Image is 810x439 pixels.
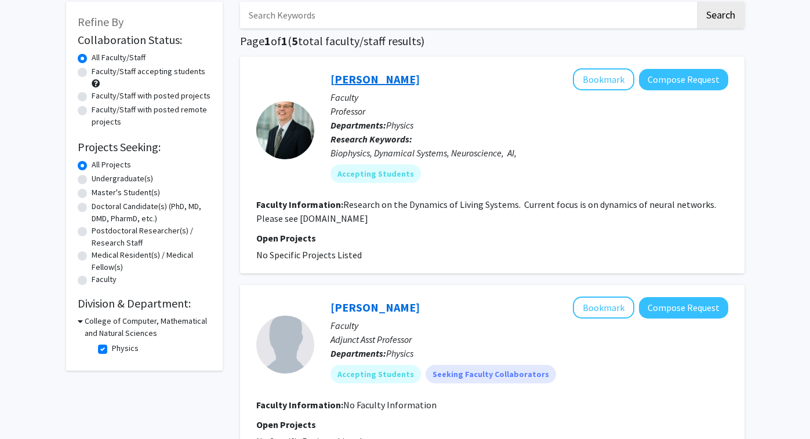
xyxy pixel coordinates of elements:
label: Faculty/Staff accepting students [92,65,205,78]
label: Faculty [92,273,117,286]
button: Add Wolfgang Losert to Bookmarks [573,68,634,90]
label: Faculty/Staff with posted remote projects [92,104,211,128]
mat-chip: Seeking Faculty Collaborators [426,365,556,383]
button: Add Joe Britton to Bookmarks [573,297,634,319]
p: Faculty [330,319,728,332]
span: 1 [281,34,288,48]
mat-chip: Accepting Students [330,365,421,383]
span: No Faculty Information [343,399,437,411]
button: Compose Request to Joe Britton [639,297,728,319]
fg-read-more: Research on the Dynamics of Living Systems. Current focus is on dynamics of neural networks. Plea... [256,199,716,224]
b: Departments: [330,347,386,359]
span: Refine By [78,14,124,29]
label: All Faculty/Staff [92,52,146,64]
b: Departments: [330,119,386,131]
span: 1 [264,34,271,48]
label: Undergraduate(s) [92,173,153,185]
label: Physics [112,342,139,354]
span: 5 [292,34,298,48]
b: Faculty Information: [256,199,343,210]
label: Doctoral Candidate(s) (PhD, MD, DMD, PharmD, etc.) [92,200,211,225]
a: [PERSON_NAME] [330,300,420,314]
a: [PERSON_NAME] [330,72,420,86]
label: Master's Student(s) [92,186,160,199]
button: Compose Request to Wolfgang Losert [639,69,728,90]
h2: Collaboration Status: [78,33,211,47]
h1: Page of ( total faculty/staff results) [240,34,744,48]
span: Physics [386,119,413,131]
b: Faculty Information: [256,399,343,411]
b: Research Keywords: [330,133,412,145]
label: All Projects [92,159,131,171]
h2: Projects Seeking: [78,140,211,154]
label: Postdoctoral Researcher(s) / Research Staff [92,225,211,249]
p: Open Projects [256,231,728,245]
p: Adjunct Asst Professor [330,332,728,346]
input: Search Keywords [240,2,695,28]
label: Faculty/Staff with posted projects [92,90,210,102]
p: Faculty [330,90,728,104]
p: Open Projects [256,418,728,431]
h2: Division & Department: [78,297,211,310]
button: Search [697,2,744,28]
label: Medical Resident(s) / Medical Fellow(s) [92,249,211,273]
iframe: Chat [9,387,49,430]
span: No Specific Projects Listed [256,249,362,261]
p: Professor [330,104,728,118]
div: Biophysics, Dynamical Systems, Neuroscience, AI, [330,146,728,160]
h3: College of Computer, Mathematical and Natural Sciences [85,315,211,339]
mat-chip: Accepting Students [330,164,421,183]
span: Physics [386,347,413,359]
